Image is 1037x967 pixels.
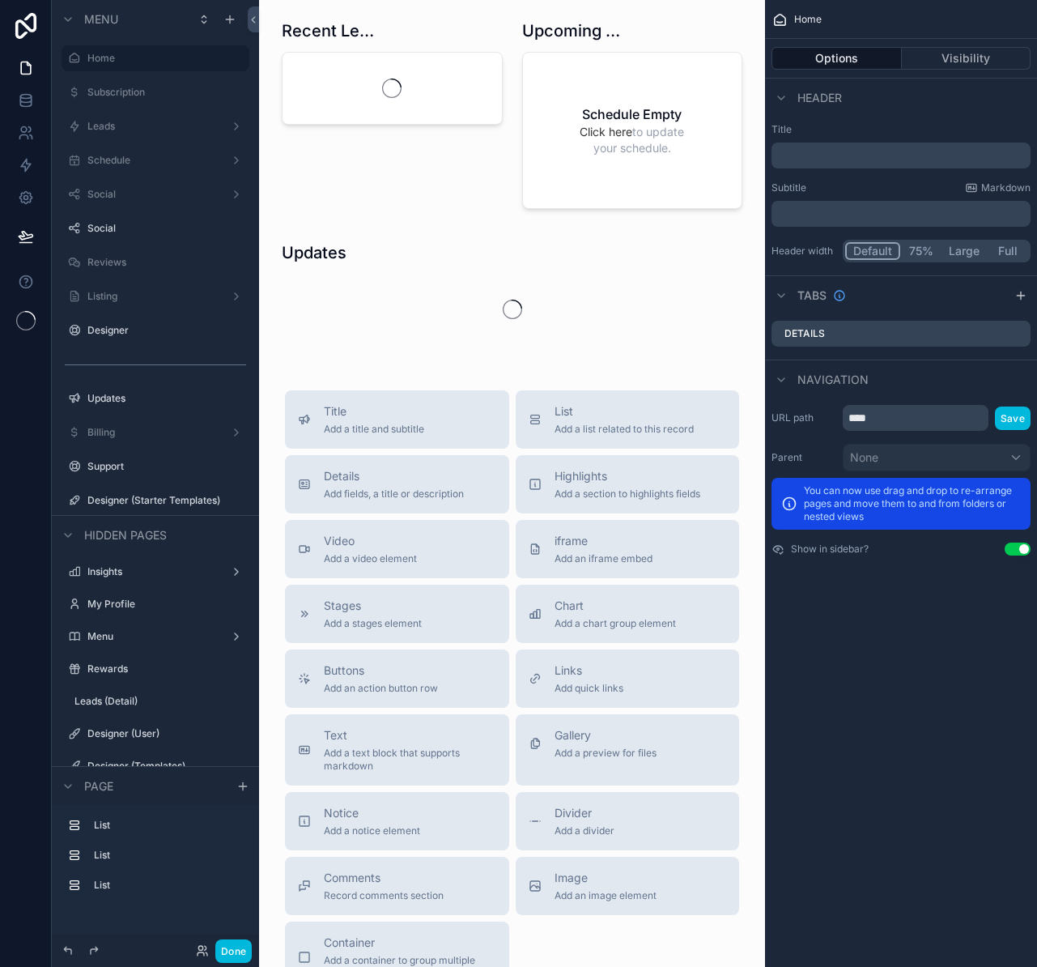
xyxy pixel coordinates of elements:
[771,143,1031,168] div: scrollable content
[771,245,836,258] label: Header width
[771,123,1031,136] label: Title
[555,889,657,902] span: Add an image element
[87,727,240,740] label: Designer (User)
[74,695,240,708] label: Leads (Detail)
[555,824,614,837] span: Add a divider
[555,423,694,436] span: Add a list related to this record
[555,598,676,614] span: Chart
[555,488,700,501] span: Add a section to highlights fields
[324,682,438,695] span: Add an action button row
[981,181,1031,194] span: Markdown
[555,805,614,821] span: Divider
[516,520,740,578] button: iframeAdd an iframe embed
[516,857,740,915] button: ImageAdd an image element
[87,120,217,133] a: Leads
[900,242,941,260] button: 75%
[987,242,1028,260] button: Full
[324,935,496,951] span: Container
[791,543,869,556] label: Show in sidebar?
[555,870,657,886] span: Image
[87,290,217,303] label: Listing
[87,256,240,269] label: Reviews
[285,585,509,643] button: StagesAdd a stages element
[324,403,424,420] span: Title
[87,392,240,405] label: Updates
[555,552,652,565] span: Add an iframe embed
[516,585,740,643] button: ChartAdd a chart group element
[771,47,902,70] button: Options
[516,455,740,513] button: HighlightsAdd a section to highlights fields
[324,747,496,773] span: Add a text block that supports markdown
[797,90,842,106] span: Header
[324,805,420,821] span: Notice
[94,849,236,862] label: List
[555,403,694,420] span: List
[84,778,113,794] span: Page
[87,598,240,611] label: My Profile
[94,879,236,892] label: List
[843,444,1031,471] button: None
[285,390,509,449] button: TitleAdd a title and subtitle
[285,792,509,850] button: NoticeAdd a notice element
[784,327,825,340] label: Details
[516,650,740,708] button: LinksAdd quick links
[797,372,869,388] span: Navigation
[285,455,509,513] button: DetailsAdd fields, a title or description
[87,426,217,439] label: Billing
[87,154,217,167] label: Schedule
[804,484,1021,523] p: You can now use drag and drop to re-arrange pages and move them to and from folders or nested views
[215,939,252,963] button: Done
[516,390,740,449] button: ListAdd a list related to this record
[794,13,822,26] span: Home
[516,714,740,786] button: GalleryAdd a preview for files
[771,411,836,424] label: URL path
[87,222,240,235] label: Social
[324,598,422,614] span: Stages
[87,630,217,643] label: Menu
[771,451,836,464] label: Parent
[324,468,464,484] span: Details
[797,288,827,304] span: Tabs
[324,889,444,902] span: Record comments section
[87,460,240,473] a: Support
[965,181,1031,194] a: Markdown
[285,650,509,708] button: ButtonsAdd an action button row
[87,52,240,65] label: Home
[87,565,217,578] label: Insights
[555,727,657,743] span: Gallery
[324,533,417,549] span: Video
[87,324,240,337] label: Designer
[87,188,217,201] label: Social
[771,201,1031,227] div: scrollable content
[995,407,1031,430] button: Save
[324,727,496,743] span: Text
[555,533,652,549] span: iframe
[555,682,623,695] span: Add quick links
[87,662,240,675] label: Rewards
[87,86,240,99] label: Subscription
[324,870,444,886] span: Comments
[771,181,806,194] label: Subtitle
[285,520,509,578] button: VideoAdd a video element
[285,714,509,786] button: TextAdd a text block that supports markdown
[324,617,422,630] span: Add a stages element
[285,857,509,915] button: CommentsRecord comments section
[87,494,240,507] a: Designer (Starter Templates)
[516,792,740,850] button: DividerAdd a divider
[84,527,167,543] span: Hidden pages
[902,47,1031,70] button: Visibility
